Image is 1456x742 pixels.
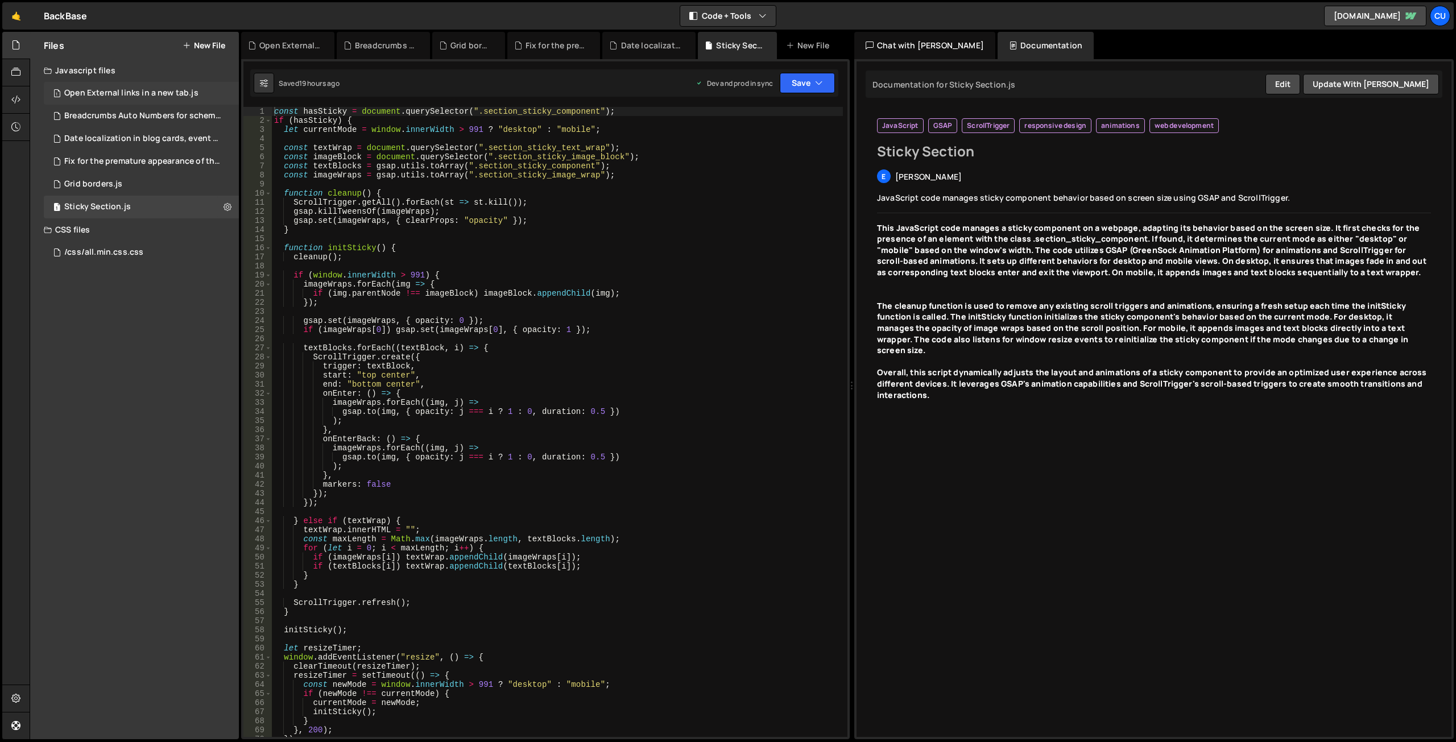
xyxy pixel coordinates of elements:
div: 59 [243,635,272,644]
div: 54 [243,589,272,598]
div: 65 [243,689,272,698]
div: Breadcrumbs Auto Numbers for schema markup.js [64,111,221,121]
div: 41 [243,471,272,480]
div: 63 [243,671,272,680]
div: 42 [243,480,272,489]
div: 46 [243,516,272,525]
div: 31 [243,380,272,389]
div: Javascript files [30,59,239,82]
div: 51 [243,562,272,571]
span: responsive design [1024,121,1086,130]
div: 29 [243,362,272,371]
div: 15 [243,234,272,243]
div: 16770/48076.js [44,173,239,196]
div: BackBase [44,9,87,23]
span: JavaScript [882,121,919,130]
div: 52 [243,571,272,580]
h2: Files [44,39,64,52]
div: Open External links in a new tab.js [64,88,198,98]
div: Documentation for Sticky Section.js [869,79,1016,90]
div: 55 [243,598,272,607]
div: New File [786,40,834,51]
span: 1 [53,204,60,213]
div: 2 [243,116,272,125]
a: Cu [1430,6,1450,26]
span: E [882,172,886,181]
div: 16770/45829.css [44,241,239,264]
div: Breadcrumbs Auto Numbers for schema markup.js [44,105,243,127]
div: Date localization in blog cards, event cards, etc.js [64,134,221,144]
div: /css/all.min.css.css [64,247,143,258]
div: Breadcrumbs Auto Numbers for schema markup.js [355,40,416,51]
a: [DOMAIN_NAME] [1324,6,1426,26]
div: 8 [243,171,272,180]
span: ScrollTrigger [967,121,1010,130]
div: 24 [243,316,272,325]
div: 62 [243,662,272,671]
div: 27 [243,343,272,353]
div: 35 [243,416,272,425]
div: 3 [243,125,272,134]
div: 13 [243,216,272,225]
div: 36 [243,425,272,434]
div: 5 [243,143,272,152]
div: 12 [243,207,272,216]
div: 48 [243,534,272,544]
div: 16770/48030.js [44,150,243,173]
div: 22 [243,298,272,307]
div: 44 [243,498,272,507]
div: 17 [243,252,272,262]
span: web development [1155,121,1214,130]
div: Sticky Section.js [64,202,131,212]
div: 53 [243,580,272,589]
div: 10 [243,189,272,198]
div: 18 [243,262,272,271]
h2: Sticky Section [877,142,1431,160]
div: 1 [243,107,272,116]
div: 61 [243,653,272,662]
div: Date localization in blog cards, event cards, etc.js [621,40,682,51]
div: 58 [243,625,272,635]
div: 56 [243,607,272,616]
div: CSS files [30,218,239,241]
strong: This JavaScript code manages a sticky component on a webpage, adapting its behavior based on the ... [877,222,1426,277]
div: 33 [243,398,272,407]
div: 26 [243,334,272,343]
strong: The cleanup function is used to remove any existing scroll triggers and animations, ensuring a fr... [877,300,1408,355]
div: 19 [243,271,272,280]
div: 50 [243,553,272,562]
div: 67 [243,707,272,716]
div: 34 [243,407,272,416]
div: 9 [243,180,272,189]
div: 64 [243,680,272,689]
span: 1 [53,90,60,99]
div: 57 [243,616,272,625]
div: 19 hours ago [299,78,340,88]
div: 43 [243,489,272,498]
div: Open External links in a new tab.js [44,82,239,105]
div: 4 [243,134,272,143]
div: 6 [243,152,272,161]
div: 68 [243,716,272,726]
div: 38 [243,443,272,453]
div: 21 [243,289,272,298]
div: 16 [243,243,272,252]
div: Documentation [998,32,1094,59]
button: Edit [1265,74,1300,94]
div: 40 [243,462,272,471]
div: 20 [243,280,272,289]
div: Grid borders.js [450,40,491,51]
span: animations [1101,121,1140,130]
a: 🤙 [2,2,30,30]
div: 37 [243,434,272,443]
div: 25 [243,325,272,334]
div: 14 [243,225,272,234]
button: Save [780,73,835,93]
div: 16770/48028.js [44,196,239,218]
div: Dev and prod in sync [696,78,773,88]
div: Fix for the premature appearance of the filter tag.js [526,40,587,51]
div: 69 [243,726,272,735]
div: 66 [243,698,272,707]
div: 23 [243,307,272,316]
div: Saved [279,78,340,88]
